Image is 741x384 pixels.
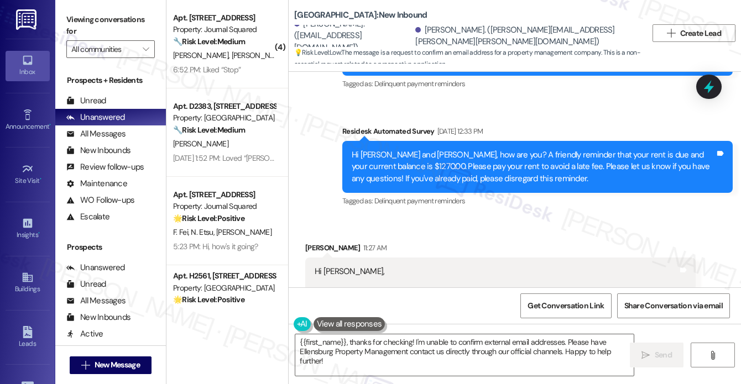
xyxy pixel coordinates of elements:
div: Apt. H2561, [STREET_ADDRESS][PERSON_NAME] [173,270,275,282]
strong: 🌟 Risk Level: Positive [173,213,244,223]
b: [GEOGRAPHIC_DATA]: New Inbound [294,9,427,21]
div: All Messages [66,128,126,140]
div: [PERSON_NAME] [305,242,696,257]
span: [PERSON_NAME] [173,50,232,60]
div: [PERSON_NAME]. ([EMAIL_ADDRESS][DOMAIN_NAME]) [294,18,413,54]
div: Apt. [STREET_ADDRESS] [173,189,275,201]
div: Hi [PERSON_NAME], We have a applied for a place managed by Ellensburg Property Management, Inc. T... [315,266,678,360]
div: WO Follow-ups [66,194,134,206]
span: • [40,175,41,183]
i:  [708,351,717,360]
i:  [641,351,650,360]
div: Active [66,328,103,340]
span: New Message [95,359,140,371]
label: Viewing conversations for [66,11,155,40]
div: Maintenance [66,178,127,190]
button: New Message [70,356,152,374]
span: [PERSON_NAME] [173,139,228,149]
div: Unanswered [66,112,125,123]
div: Escalate [66,211,109,223]
div: Property: Journal Squared [173,24,275,35]
span: Send [655,349,672,361]
div: Property: [GEOGRAPHIC_DATA] [173,282,275,294]
span: [PERSON_NAME] [232,50,287,60]
button: Share Conversation via email [617,293,730,318]
span: N. Etsu [191,227,216,237]
strong: 🌟 Risk Level: Positive [173,294,244,304]
img: ResiDesk Logo [16,9,39,30]
div: 5:23 PM: Hi, how's it going? [173,241,258,251]
div: Unread [66,278,106,290]
button: Get Conversation Link [520,293,611,318]
div: Tagged as: [342,193,733,209]
span: Create Lead [680,28,721,39]
span: F. Fei [173,227,191,237]
div: Property: [GEOGRAPHIC_DATA] [173,112,275,124]
textarea: {{first_name}}, thanks for checking! I'm unable to confirm external email addresses. Please have ... [295,334,634,376]
span: [PERSON_NAME] [216,227,272,237]
i:  [81,361,90,370]
div: Tagged as: [342,76,733,92]
div: Hi [PERSON_NAME] and [PERSON_NAME], how are you? A friendly reminder that your rent is due and yo... [352,149,715,185]
div: 6:52 PM: Liked “Stop” [173,65,241,75]
input: All communities [71,40,137,58]
strong: 🔧 Risk Level: Medium [173,36,245,46]
strong: 🔧 Risk Level: Medium [173,125,245,135]
span: Get Conversation Link [528,300,604,312]
span: Share Conversation via email [624,300,723,312]
i:  [667,29,675,38]
div: [PERSON_NAME]. ([PERSON_NAME][EMAIL_ADDRESS][PERSON_NAME][PERSON_NAME][DOMAIN_NAME]) [415,24,639,48]
div: Unanswered [66,262,125,273]
span: • [38,229,40,237]
a: Insights • [6,214,50,244]
a: Buildings [6,268,50,298]
span: Delinquent payment reminders [374,79,466,88]
button: Create Lead [653,24,735,42]
div: Prospects + Residents [55,75,166,86]
div: 11:27 AM [361,242,387,254]
button: Send [630,343,683,367]
div: [DATE] 12:33 PM [435,125,483,137]
div: Unread [66,95,106,107]
div: Follow Ups [66,345,117,356]
div: Residesk Automated Survey [342,125,733,141]
a: Site Visit • [6,160,50,190]
span: • [49,121,51,129]
span: : The message is a request to confirm an email address for a property management company. This is... [294,47,647,71]
div: New Inbounds [66,145,131,156]
a: Inbox [6,51,50,81]
span: Delinquent payment reminders [374,196,466,206]
div: Apt. D2383, [STREET_ADDRESS][PERSON_NAME] [173,101,275,112]
div: Review follow-ups [66,161,144,173]
div: Property: Journal Squared [173,201,275,212]
strong: 💡 Risk Level: Low [294,48,341,57]
div: Prospects [55,241,166,253]
div: All Messages [66,295,126,307]
div: Apt. [STREET_ADDRESS] [173,12,275,24]
a: Leads [6,323,50,353]
div: New Inbounds [66,312,131,323]
i:  [143,45,149,54]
